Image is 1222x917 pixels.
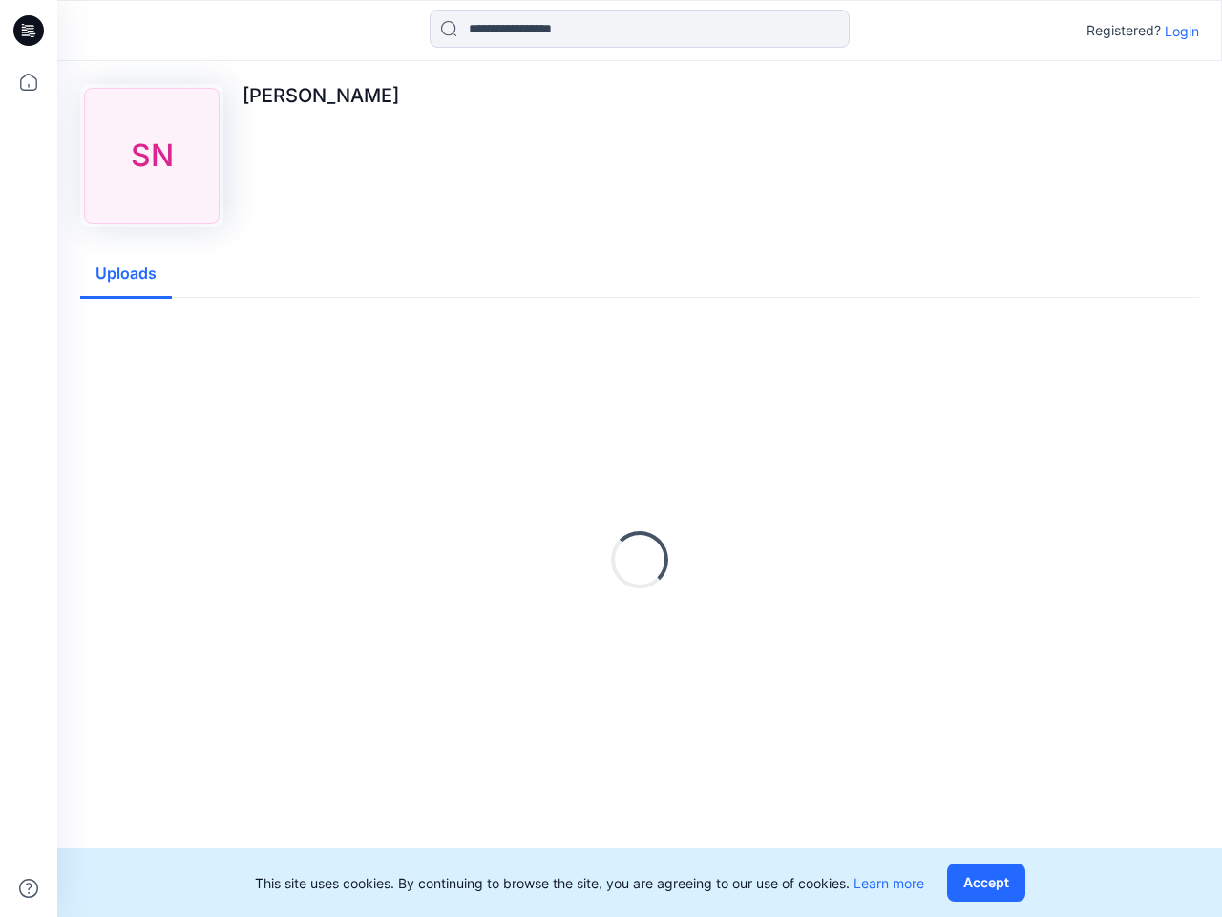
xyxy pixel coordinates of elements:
p: Login [1165,21,1199,41]
button: Uploads [80,250,172,299]
p: [PERSON_NAME] [242,84,399,107]
a: Learn more [853,875,924,891]
button: Accept [947,864,1025,902]
div: SN [84,88,220,224]
p: This site uses cookies. By continuing to browse the site, you are agreeing to our use of cookies. [255,873,924,893]
p: Registered? [1086,19,1161,42]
